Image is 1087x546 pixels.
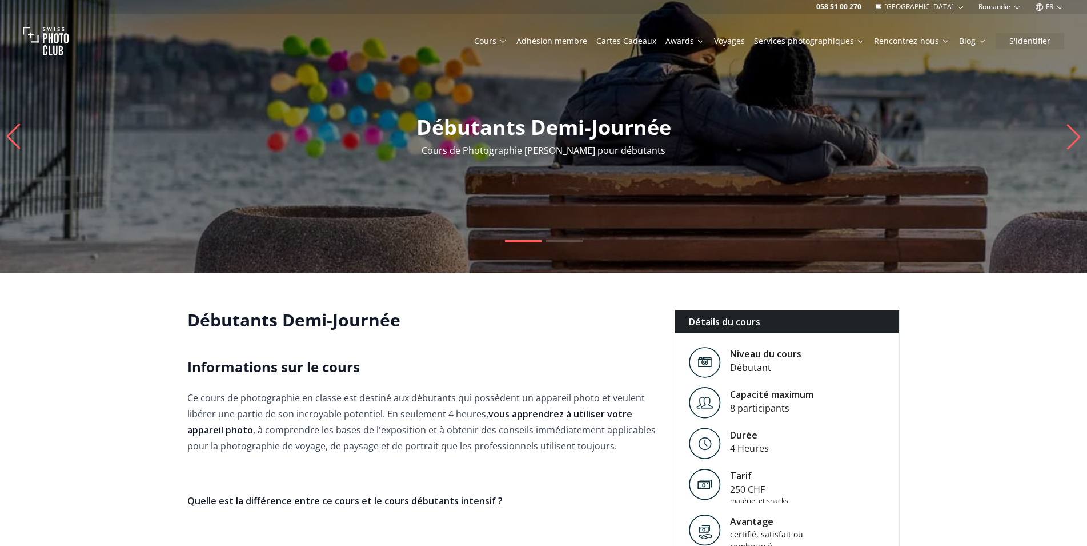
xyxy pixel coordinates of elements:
[714,35,745,47] a: Voyages
[592,33,661,49] button: Cartes Cadeaux
[187,358,656,376] h2: Informations sur le cours
[730,514,827,528] div: Avantage
[730,482,788,496] div: 250 CHF
[816,2,861,11] a: 058 51 00 270
[709,33,749,49] button: Voyages
[512,33,592,49] button: Adhésion membre
[869,33,954,49] button: Rencontrez-nous
[516,35,587,47] a: Adhésion membre
[187,310,656,330] h1: Débutants Demi-Journée
[954,33,991,49] button: Blog
[874,35,950,47] a: Rencontrez-nous
[730,441,769,455] div: 4 Heures
[730,361,801,374] div: Débutant
[187,408,632,436] strong: vous apprendrez à utiliser votre appareil photo
[689,514,721,546] img: Avantage
[661,33,709,49] button: Awards
[187,390,656,454] p: Ce cours de photographie en classe est destiné aux débutants qui possèdent un appareil photo et v...
[996,33,1064,49] button: S'identifier
[689,347,721,378] img: Level
[689,428,721,459] img: Level
[959,35,986,47] a: Blog
[665,35,705,47] a: Awards
[730,428,769,441] div: Durée
[749,33,869,49] button: Services photographiques
[474,35,507,47] a: Cours
[730,496,788,505] div: matériel et snacks
[470,33,512,49] button: Cours
[730,347,801,361] div: Niveau du cours
[187,495,503,507] strong: Quelle est la différence entre ce cours et le cours débutants intensif ?
[730,387,813,401] div: Capacité maximum
[754,35,865,47] a: Services photographiques
[730,401,813,415] div: 8 participants
[689,468,721,500] img: Tarif
[730,468,788,482] div: Tarif
[23,18,69,64] img: Swiss photo club
[596,35,656,47] a: Cartes Cadeaux
[689,387,721,419] img: Level
[675,310,900,333] div: Détails du cours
